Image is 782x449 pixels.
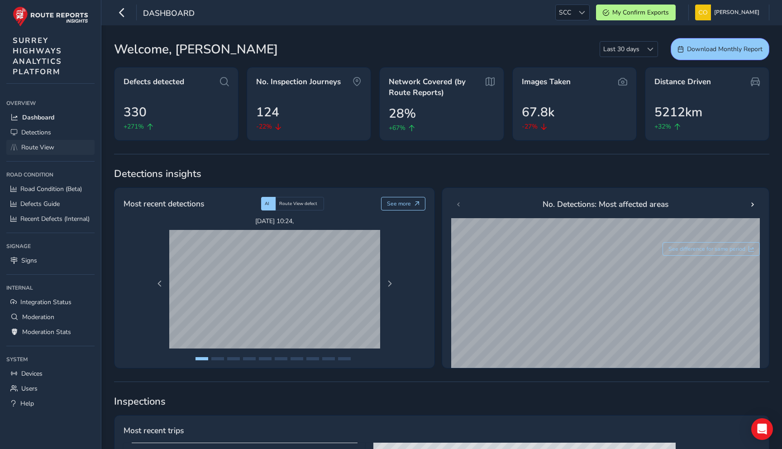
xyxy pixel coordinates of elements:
a: Moderation Stats [6,325,95,339]
span: Signs [21,256,37,265]
button: Page 3 [227,357,240,360]
span: Images Taken [522,76,571,87]
span: SURREY HIGHWAYS ANALYTICS PLATFORM [13,35,62,77]
span: Most recent detections [124,198,204,210]
img: diamond-layout [695,5,711,20]
span: Moderation Stats [22,328,71,336]
span: Defects Guide [20,200,60,208]
a: Road Condition (Beta) [6,182,95,196]
span: Distance Driven [654,76,711,87]
span: My Confirm Exports [612,8,669,17]
button: Page 1 [195,357,208,360]
div: Open Intercom Messenger [751,418,773,440]
span: +271% [124,122,144,131]
span: Route View defect [279,201,317,207]
a: Moderation [6,310,95,325]
span: Detections [21,128,51,137]
a: Route View [6,140,95,155]
span: See more [387,200,411,207]
span: +32% [654,122,671,131]
span: Inspections [114,395,769,408]
button: Page 10 [338,357,351,360]
button: Page 8 [306,357,319,360]
button: Next Page [383,277,396,290]
button: [PERSON_NAME] [695,5,763,20]
button: Page 4 [243,357,256,360]
a: Integration Status [6,295,95,310]
span: Users [21,384,38,393]
button: My Confirm Exports [596,5,676,20]
span: Integration Status [20,298,72,306]
span: Last 30 days [600,42,643,57]
span: Route View [21,143,54,152]
span: -22% [256,122,272,131]
span: Moderation [22,313,54,321]
span: 124 [256,103,279,122]
span: +67% [389,123,405,133]
span: Detections insights [114,167,769,181]
span: Defects detected [124,76,184,87]
span: Dashboard [22,113,54,122]
a: Defects Guide [6,196,95,211]
button: Page 5 [259,357,272,360]
span: See difference for same period [668,245,745,253]
span: Devices [21,369,43,378]
div: AI [261,197,276,210]
div: Route View defect [276,197,324,210]
span: 5212km [654,103,702,122]
a: Dashboard [6,110,95,125]
button: See difference for same period [663,242,760,256]
a: Users [6,381,95,396]
span: Dashboard [143,8,195,20]
div: Signage [6,239,95,253]
span: -27% [522,122,538,131]
button: Page 6 [275,357,287,360]
span: 67.8k [522,103,554,122]
span: SCC [556,5,574,20]
span: [PERSON_NAME] [714,5,759,20]
img: rr logo [13,6,88,27]
button: See more [381,197,426,210]
button: Download Monthly Report [671,38,769,60]
div: Road Condition [6,168,95,182]
a: Devices [6,366,95,381]
button: Page 9 [322,357,335,360]
a: Signs [6,253,95,268]
button: Page 7 [291,357,303,360]
div: Overview [6,96,95,110]
a: Recent Defects (Internal) [6,211,95,226]
a: Detections [6,125,95,140]
span: [DATE] 10:24 , [169,217,380,225]
span: AI [265,201,269,207]
button: Page 2 [211,357,224,360]
div: Internal [6,281,95,295]
span: Recent Defects (Internal) [20,215,90,223]
span: Welcome, [PERSON_NAME] [114,40,278,59]
span: No. Detections: Most affected areas [543,198,668,210]
span: Help [20,399,34,408]
span: Download Monthly Report [687,45,763,53]
span: Most recent trips [124,425,184,436]
span: Network Covered (by Route Reports) [389,76,484,98]
a: Help [6,396,95,411]
span: No. Inspection Journeys [256,76,341,87]
span: Road Condition (Beta) [20,185,82,193]
span: 330 [124,103,147,122]
button: Previous Page [153,277,166,290]
span: 28% [389,104,416,123]
div: System [6,353,95,366]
